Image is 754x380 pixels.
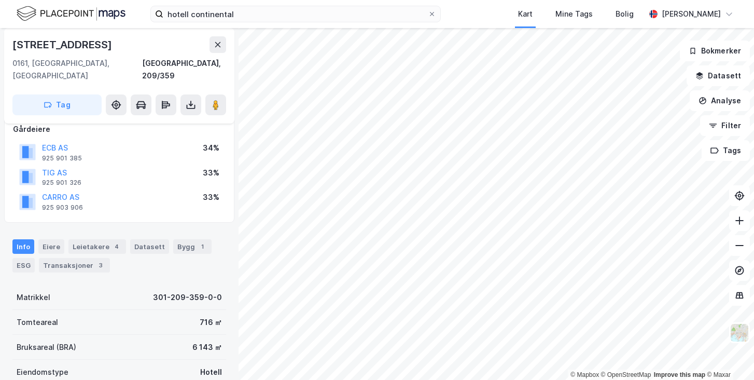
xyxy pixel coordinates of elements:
[654,371,705,378] a: Improve this map
[197,241,207,252] div: 1
[12,36,114,53] div: [STREET_ADDRESS]
[616,8,634,20] div: Bolig
[200,366,222,378] div: Hotell
[12,94,102,115] button: Tag
[17,5,125,23] img: logo.f888ab2527a4732fd821a326f86c7f29.svg
[700,115,750,136] button: Filter
[518,8,533,20] div: Kart
[39,258,110,273] div: Transaksjoner
[173,239,212,254] div: Bygg
[702,330,754,380] iframe: Chat Widget
[203,167,219,179] div: 33%
[687,65,750,86] button: Datasett
[702,140,750,161] button: Tags
[662,8,721,20] div: [PERSON_NAME]
[130,239,169,254] div: Datasett
[690,90,750,111] button: Analyse
[203,142,219,154] div: 34%
[153,291,222,304] div: 301-209-359-0-0
[17,366,68,378] div: Eiendomstype
[192,341,222,354] div: 6 143 ㎡
[163,6,428,22] input: Søk på adresse, matrikkel, gårdeiere, leietakere eller personer
[38,239,64,254] div: Eiere
[200,316,222,329] div: 716 ㎡
[42,203,83,212] div: 925 903 906
[13,123,226,135] div: Gårdeiere
[42,154,82,162] div: 925 901 385
[17,341,76,354] div: Bruksareal (BRA)
[95,260,106,270] div: 3
[730,323,749,343] img: Z
[601,371,651,378] a: OpenStreetMap
[17,291,50,304] div: Matrikkel
[142,57,226,82] div: [GEOGRAPHIC_DATA], 209/359
[555,8,593,20] div: Mine Tags
[680,40,750,61] button: Bokmerker
[12,57,142,82] div: 0161, [GEOGRAPHIC_DATA], [GEOGRAPHIC_DATA]
[12,258,35,273] div: ESG
[17,316,58,329] div: Tomteareal
[42,179,81,187] div: 925 901 326
[68,239,126,254] div: Leietakere
[203,191,219,203] div: 33%
[570,371,599,378] a: Mapbox
[111,241,122,252] div: 4
[12,239,34,254] div: Info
